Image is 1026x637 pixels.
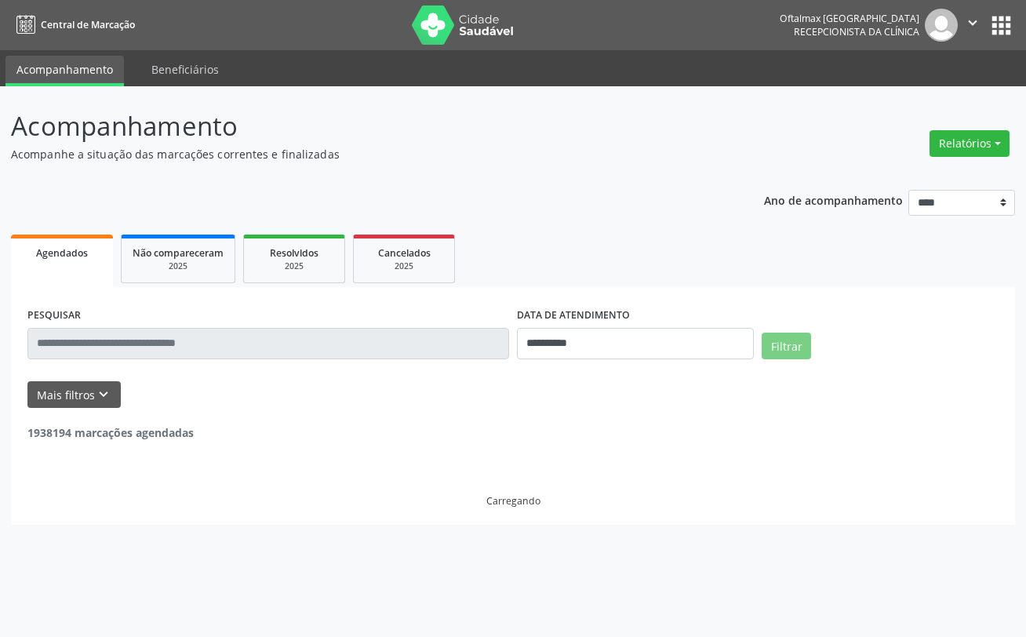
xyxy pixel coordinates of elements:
button:  [958,9,988,42]
label: DATA DE ATENDIMENTO [517,304,630,328]
button: Mais filtroskeyboard_arrow_down [27,381,121,409]
label: PESQUISAR [27,304,81,328]
span: Agendados [36,246,88,260]
a: Beneficiários [140,56,230,83]
p: Acompanhamento [11,107,714,146]
i: keyboard_arrow_down [95,386,112,403]
div: 2025 [255,260,333,272]
button: apps [988,12,1015,39]
strong: 1938194 marcações agendadas [27,425,194,440]
p: Ano de acompanhamento [764,190,903,209]
span: Não compareceram [133,246,224,260]
i:  [964,14,981,31]
img: img [925,9,958,42]
span: Recepcionista da clínica [794,25,919,38]
a: Acompanhamento [5,56,124,86]
span: Resolvidos [270,246,318,260]
p: Acompanhe a situação das marcações correntes e finalizadas [11,146,714,162]
a: Central de Marcação [11,12,135,38]
span: Central de Marcação [41,18,135,31]
span: Cancelados [378,246,431,260]
div: Carregando [486,494,540,508]
div: 2025 [133,260,224,272]
button: Filtrar [762,333,811,359]
div: 2025 [365,260,443,272]
div: Oftalmax [GEOGRAPHIC_DATA] [780,12,919,25]
button: Relatórios [930,130,1010,157]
